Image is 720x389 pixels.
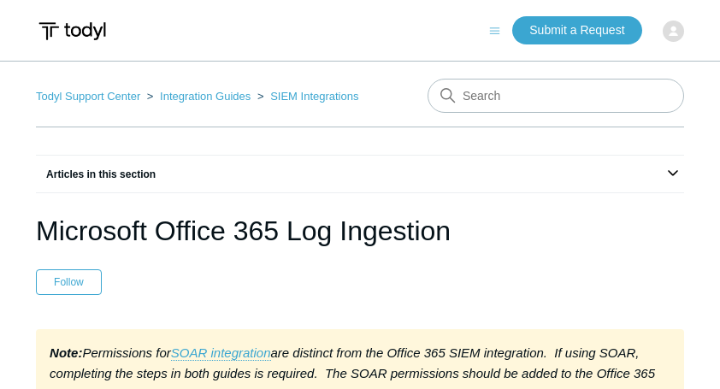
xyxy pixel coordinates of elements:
button: Toggle navigation menu [489,22,500,37]
span: Articles in this section [36,168,156,180]
a: Integration Guides [160,90,251,103]
li: Integration Guides [144,90,254,103]
img: Todyl Support Center Help Center home page [36,15,109,47]
li: SIEM Integrations [254,90,359,103]
em: Permissions for [50,345,171,360]
h1: Microsoft Office 365 Log Ingestion [36,210,684,251]
button: Follow Article [36,269,102,295]
li: Todyl Support Center [36,90,144,103]
a: SOAR integration [171,345,271,361]
a: SIEM Integrations [270,90,358,103]
a: Todyl Support Center [36,90,140,103]
em: SOAR integration [171,345,271,360]
strong: Note: [50,345,82,360]
a: Submit a Request [512,16,641,44]
input: Search [428,79,684,113]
